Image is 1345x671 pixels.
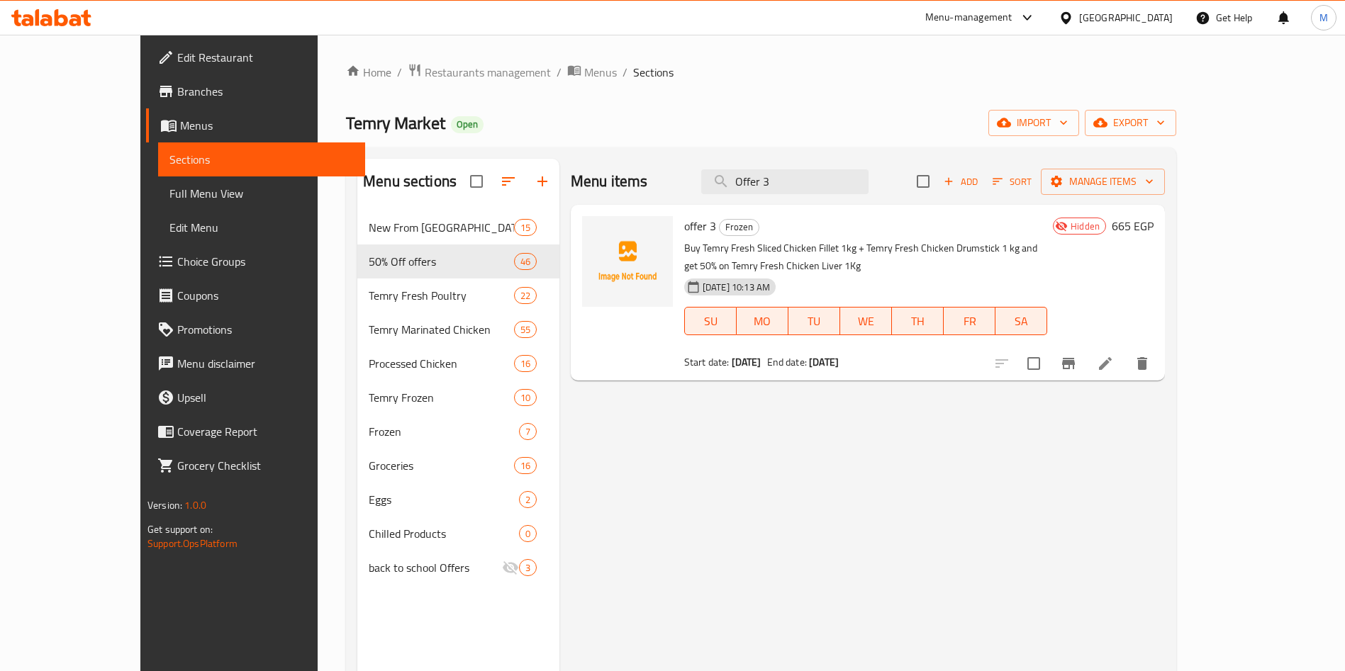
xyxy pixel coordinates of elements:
span: 16 [515,357,536,371]
span: 0 [520,527,536,541]
span: Temry Fresh Poultry [369,287,513,304]
button: MO [737,307,788,335]
span: 55 [515,323,536,337]
span: import [1000,114,1068,132]
div: items [514,355,537,372]
div: Frozen7 [357,415,559,449]
a: Grocery Checklist [146,449,365,483]
div: Chilled Products0 [357,517,559,551]
button: WE [840,307,892,335]
a: Upsell [146,380,365,415]
li: / [397,64,402,81]
span: Coverage Report [177,423,354,440]
span: Chilled Products [369,525,519,542]
span: Start date: [684,353,730,371]
button: Sort [989,171,1035,193]
span: 7 [520,425,536,439]
span: Open [451,118,484,130]
span: SU [691,311,731,332]
a: Menu disclaimer [146,346,365,380]
div: items [519,423,537,440]
button: FR [944,307,995,335]
button: export [1085,110,1176,136]
button: TU [788,307,840,335]
span: Groceries [369,457,513,474]
span: Coupons [177,287,354,304]
span: Select to update [1019,349,1049,378]
span: M [1319,10,1328,26]
div: Temry Fresh Poultry22 [357,278,559,312]
span: Select all sections [462,167,491,196]
span: 3 [520,561,536,575]
span: FR [949,311,990,332]
span: Processed Chicken [369,355,513,372]
div: items [519,491,537,508]
a: Edit Restaurant [146,40,365,74]
b: [DATE] [732,353,761,371]
span: Full Menu View [169,185,354,202]
span: 16 [515,459,536,473]
a: Branches [146,74,365,108]
span: Promotions [177,321,354,338]
div: items [514,321,537,338]
a: Coupons [146,278,365,312]
div: items [514,219,537,236]
div: Processed Chicken16 [357,346,559,380]
span: Frozen [720,219,759,235]
span: offer 3 [684,215,716,237]
span: 1.0.0 [184,496,206,514]
span: Get support on: [147,520,213,539]
a: Edit Menu [158,210,365,244]
div: [GEOGRAPHIC_DATA] [1079,10,1173,26]
span: Sort items [983,171,1041,193]
span: WE [846,311,886,332]
a: Promotions [146,312,365,346]
li: / [557,64,562,81]
span: TH [898,311,938,332]
a: Restaurants management [408,63,551,81]
span: Hidden [1065,220,1105,233]
div: items [519,525,537,542]
span: Edit Restaurant [177,49,354,66]
span: Menus [180,117,354,134]
span: back to school Offers [369,559,502,576]
a: Home [346,64,391,81]
div: items [514,457,537,474]
span: Sections [633,64,674,81]
span: Temry Marinated Chicken [369,321,513,338]
span: Manage items [1052,173,1154,191]
button: TH [892,307,944,335]
a: Edit menu item [1097,355,1114,372]
span: End date: [767,353,807,371]
span: 15 [515,221,536,235]
span: Edit Menu [169,219,354,236]
span: Restaurants management [425,64,551,81]
span: Add [942,174,980,190]
div: New From [GEOGRAPHIC_DATA]15 [357,210,559,244]
button: Manage items [1041,169,1165,195]
button: import [988,110,1079,136]
span: Temry Market [346,107,445,139]
a: Support.OpsPlatform [147,534,238,553]
span: Grocery Checklist [177,457,354,474]
b: [DATE] [809,353,839,371]
span: Choice Groups [177,253,354,270]
div: Temry Marinated Chicken55 [357,312,559,346]
h2: Menu sections [363,171,457,192]
span: Temry Frozen [369,389,513,406]
div: Frozen [719,219,759,236]
div: items [519,559,537,576]
span: Sort [993,174,1032,190]
div: Temry Frozen10 [357,380,559,415]
span: SA [1001,311,1042,332]
div: Menu-management [925,9,1012,26]
a: Choice Groups [146,244,365,278]
a: Full Menu View [158,176,365,210]
button: Add [938,171,983,193]
span: Frozen [369,423,519,440]
nav: breadcrumb [346,63,1176,81]
input: search [701,169,869,194]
